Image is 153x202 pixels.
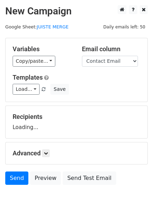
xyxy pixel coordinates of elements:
[37,24,69,29] a: JUISTE MERGE
[101,24,148,29] a: Daily emails left: 50
[13,74,43,81] a: Templates
[5,24,69,29] small: Google Sheet:
[13,45,71,53] h5: Variables
[63,171,116,185] a: Send Test Email
[13,56,55,67] a: Copy/paste...
[13,149,140,157] h5: Advanced
[50,84,69,95] button: Save
[101,23,148,31] span: Daily emails left: 50
[13,84,40,95] a: Load...
[13,113,140,121] h5: Recipients
[82,45,141,53] h5: Email column
[13,113,140,131] div: Loading...
[5,171,28,185] a: Send
[5,5,148,17] h2: New Campaign
[30,171,61,185] a: Preview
